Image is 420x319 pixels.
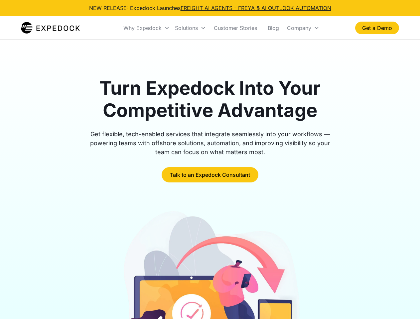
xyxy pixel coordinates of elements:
[209,17,262,39] a: Customer Stories
[181,5,331,11] a: FREIGHT AI AGENTS - FREYA & AI OUTLOOK AUTOMATION
[287,25,311,31] div: Company
[21,21,80,35] img: Expedock Logo
[387,287,420,319] iframe: Chat Widget
[284,17,322,39] div: Company
[172,17,209,39] div: Solutions
[262,17,284,39] a: Blog
[89,4,331,12] div: NEW RELEASE: Expedock Launches
[21,21,80,35] a: home
[82,130,338,157] div: Get flexible, tech-enabled services that integrate seamlessly into your workflows — powering team...
[355,22,399,34] a: Get a Demo
[123,25,162,31] div: Why Expedock
[82,77,338,122] h1: Turn Expedock Into Your Competitive Advantage
[175,25,198,31] div: Solutions
[162,167,258,182] a: Talk to an Expedock Consultant
[121,17,172,39] div: Why Expedock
